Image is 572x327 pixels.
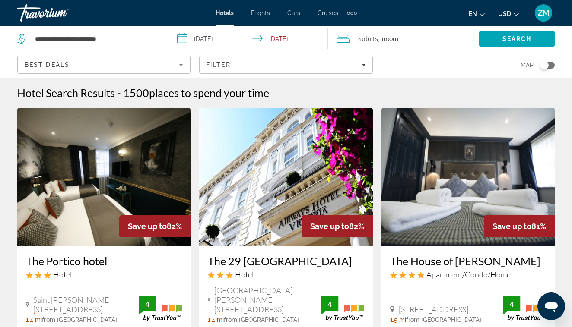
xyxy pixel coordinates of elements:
span: from [GEOGRAPHIC_DATA] [224,316,299,323]
span: Apartment/Condo/Home [426,270,511,279]
span: Search [502,35,532,42]
span: 2 [357,33,378,45]
input: Search hotel destination [34,32,155,45]
h1: Hotel Search Results [17,86,115,99]
a: The House of [PERSON_NAME] [390,255,546,267]
span: Map [521,59,534,71]
span: [GEOGRAPHIC_DATA][PERSON_NAME][STREET_ADDRESS] [214,286,321,314]
span: Hotel [53,270,72,279]
img: The House of Toby [381,108,555,246]
div: 4 [139,299,156,309]
iframe: Bouton de lancement de la fenêtre de messagerie [537,292,565,320]
button: Filters [199,56,372,74]
button: Toggle map [534,61,555,69]
div: 4 star Apartment [390,270,546,279]
div: 4 [321,299,338,309]
h2: 1500 [123,86,269,99]
span: Save up to [493,222,531,231]
button: User Menu [532,4,555,22]
span: en [469,10,477,17]
a: Flights [251,9,270,16]
span: 1.5 mi [390,316,406,323]
button: Search [479,31,555,47]
span: Save up to [310,222,349,231]
a: Cars [287,9,300,16]
span: Hotel [235,270,254,279]
span: from [GEOGRAPHIC_DATA] [406,316,481,323]
span: Best Deals [25,61,70,68]
img: TrustYou guest rating badge [321,296,364,321]
button: Change currency [498,7,519,20]
button: Travelers: 2 adults, 0 children [328,26,479,52]
span: Filter [206,61,231,68]
span: 1.4 mi [26,316,42,323]
a: Travorium [17,2,104,24]
div: 3 star Hotel [26,270,182,279]
button: Extra navigation items [347,6,357,20]
span: from [GEOGRAPHIC_DATA] [42,316,117,323]
img: The Portico hotel [17,108,191,246]
span: Saint [PERSON_NAME] [STREET_ADDRESS] [33,295,139,314]
a: Cruises [318,9,338,16]
img: TrustYou guest rating badge [503,296,546,321]
a: Hotels [216,9,234,16]
button: Change language [469,7,485,20]
div: 4 [503,299,520,309]
button: Select check in and out date [168,26,328,52]
span: , 1 [378,33,398,45]
mat-select: Sort by [25,60,183,70]
div: 3 star Hotel [208,270,364,279]
span: ZM [538,9,550,17]
span: Adults [360,35,378,42]
img: The 29 London [199,108,372,246]
span: [STREET_ADDRESS] [399,305,468,314]
div: 82% [119,215,191,237]
span: 1.4 mi [208,316,224,323]
img: TrustYou guest rating badge [139,296,182,321]
span: Save up to [128,222,167,231]
span: Room [384,35,398,42]
a: The 29 [GEOGRAPHIC_DATA] [208,255,364,267]
span: places to spend your time [149,86,269,99]
span: - [117,86,121,99]
a: The Portico hotel [26,255,182,267]
span: USD [498,10,511,17]
div: 81% [484,215,555,237]
div: 82% [302,215,373,237]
